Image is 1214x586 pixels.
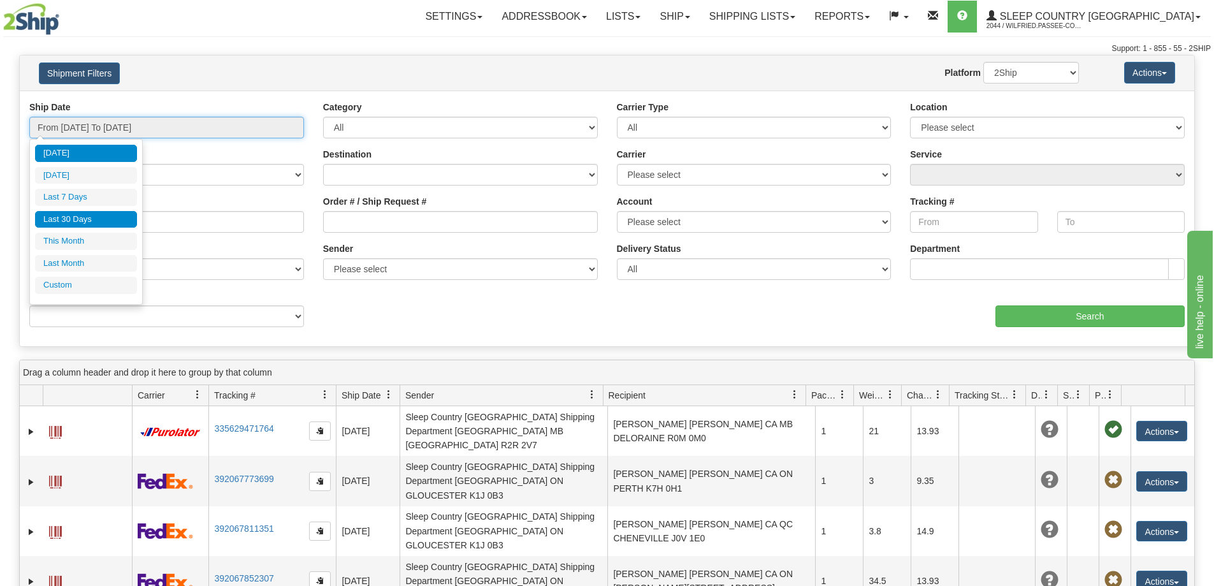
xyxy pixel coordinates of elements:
[138,473,193,489] img: 2 - FedEx Express®
[49,470,62,490] a: Label
[25,525,38,538] a: Expand
[35,255,137,272] li: Last Month
[20,360,1194,385] div: grid grouping header
[378,384,400,406] a: Ship Date filter column settings
[39,62,120,84] button: Shipment Filters
[323,195,427,208] label: Order # / Ship Request #
[811,389,838,402] span: Packages
[1136,421,1187,441] button: Actions
[911,456,958,506] td: 9.35
[49,520,62,541] a: Label
[1031,389,1042,402] span: Delivery Status
[336,506,400,556] td: [DATE]
[342,389,380,402] span: Ship Date
[944,66,981,79] label: Platform
[784,384,806,406] a: Recipient filter column settings
[617,242,681,255] label: Delivery Status
[581,384,603,406] a: Sender filter column settings
[25,476,38,488] a: Expand
[1067,384,1089,406] a: Shipment Issues filter column settings
[617,195,653,208] label: Account
[138,523,193,539] img: 2 - FedEx Express®
[1136,471,1187,492] button: Actions
[995,305,1185,327] input: Search
[35,167,137,184] li: [DATE]
[187,384,208,406] a: Carrier filter column settings
[35,211,137,228] li: Last 30 Days
[609,389,646,402] span: Recipient
[336,406,400,456] td: [DATE]
[1185,228,1213,358] iframe: chat widget
[405,389,434,402] span: Sender
[35,145,137,162] li: [DATE]
[1041,521,1059,539] span: Unknown
[492,1,596,33] a: Addressbook
[977,1,1210,33] a: Sleep Country [GEOGRAPHIC_DATA] 2044 / Wilfried.Passee-Coutrin
[1063,389,1074,402] span: Shipment Issues
[214,423,273,434] a: 335629471764
[1104,421,1122,439] span: Pickup Successfully created
[1124,62,1175,84] button: Actions
[1104,471,1122,489] span: Pickup Not Assigned
[1104,521,1122,539] span: Pickup Not Assigned
[617,101,668,114] label: Carrier Type
[35,233,137,250] li: This Month
[879,384,901,406] a: Weight filter column settings
[29,101,71,114] label: Ship Date
[607,506,815,556] td: [PERSON_NAME] [PERSON_NAME] CA QC CHENEVILLE J0V 1E0
[910,242,960,255] label: Department
[1136,521,1187,541] button: Actions
[35,189,137,206] li: Last 7 Days
[400,506,607,556] td: Sleep Country [GEOGRAPHIC_DATA] Shipping Department [GEOGRAPHIC_DATA] ON GLOUCESTER K1J 0B3
[138,427,203,437] img: 11 - Purolator
[214,573,273,583] a: 392067852307
[10,8,118,23] div: live help - online
[314,384,336,406] a: Tracking # filter column settings
[911,406,958,456] td: 13.93
[927,384,949,406] a: Charge filter column settings
[910,195,954,208] label: Tracking #
[863,406,911,456] td: 21
[1095,389,1106,402] span: Pickup Status
[400,456,607,506] td: Sleep Country [GEOGRAPHIC_DATA] Shipping Department [GEOGRAPHIC_DATA] ON GLOUCESTER K1J 0B3
[49,420,62,441] a: Label
[986,20,1082,33] span: 2044 / Wilfried.Passee-Coutrin
[815,456,863,506] td: 1
[805,1,879,33] a: Reports
[1036,384,1057,406] a: Delivery Status filter column settings
[815,506,863,556] td: 1
[910,101,947,114] label: Location
[607,456,815,506] td: [PERSON_NAME] [PERSON_NAME] CA ON PERTH K7H 0H1
[815,406,863,456] td: 1
[416,1,492,33] a: Settings
[955,389,1010,402] span: Tracking Status
[910,211,1037,233] input: From
[997,11,1194,22] span: Sleep Country [GEOGRAPHIC_DATA]
[214,474,273,484] a: 392067773699
[863,456,911,506] td: 3
[650,1,699,33] a: Ship
[700,1,805,33] a: Shipping lists
[309,522,331,541] button: Copy to clipboard
[138,389,165,402] span: Carrier
[323,101,362,114] label: Category
[863,506,911,556] td: 3.8
[3,3,59,35] img: logo2044.jpg
[596,1,650,33] a: Lists
[617,148,646,161] label: Carrier
[323,242,353,255] label: Sender
[911,506,958,556] td: 14.9
[1099,384,1121,406] a: Pickup Status filter column settings
[309,472,331,491] button: Copy to clipboard
[907,389,934,402] span: Charge
[1041,471,1059,489] span: Unknown
[400,406,607,456] td: Sleep Country [GEOGRAPHIC_DATA] Shipping Department [GEOGRAPHIC_DATA] MB [GEOGRAPHIC_DATA] R2R 2V7
[607,406,815,456] td: [PERSON_NAME] [PERSON_NAME] CA MB DELORAINE R0M 0M0
[309,421,331,441] button: Copy to clipboard
[3,43,1211,54] div: Support: 1 - 855 - 55 - 2SHIP
[214,389,256,402] span: Tracking #
[910,148,942,161] label: Service
[336,456,400,506] td: [DATE]
[35,277,137,294] li: Custom
[859,389,886,402] span: Weight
